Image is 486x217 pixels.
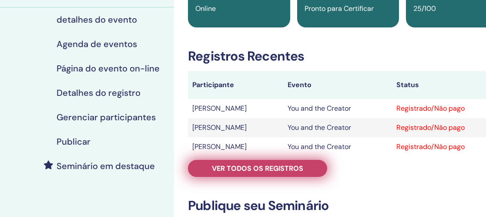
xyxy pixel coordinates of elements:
[305,4,374,13] span: Pronto para Certificar
[57,14,137,25] h4: detalhes do evento
[413,4,436,13] span: 25/100
[283,118,392,137] td: You and the Creator
[57,88,141,98] h4: Detalhes do registro
[57,161,155,171] h4: Seminário em destaque
[188,160,327,177] a: Ver todos os registros
[57,136,90,147] h4: Publicar
[283,137,392,156] td: You and the Creator
[188,137,283,156] td: [PERSON_NAME]
[188,99,283,118] td: [PERSON_NAME]
[188,118,283,137] td: [PERSON_NAME]
[195,4,216,13] span: Online
[283,99,392,118] td: You and the Creator
[57,39,137,49] h4: Agenda de eventos
[57,63,160,74] h4: Página do evento on-line
[212,164,303,173] span: Ver todos os registros
[188,71,283,99] th: Participante
[57,112,156,122] h4: Gerenciar participantes
[283,71,392,99] th: Evento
